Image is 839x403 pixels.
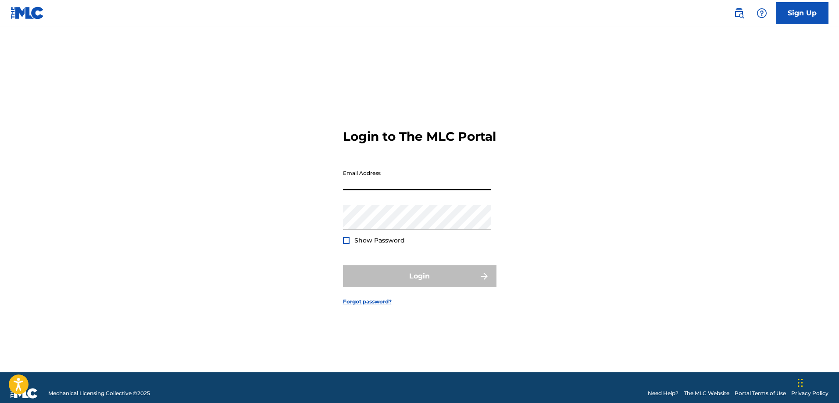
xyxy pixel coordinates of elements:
[753,4,771,22] div: Help
[48,389,150,397] span: Mechanical Licensing Collective © 2025
[343,298,392,306] a: Forgot password?
[757,8,767,18] img: help
[343,129,496,144] h3: Login to The MLC Portal
[795,361,839,403] iframe: Chat Widget
[730,4,748,22] a: Public Search
[795,361,839,403] div: Widget de chat
[354,236,405,244] span: Show Password
[684,389,729,397] a: The MLC Website
[798,370,803,396] div: Arrastrar
[734,8,744,18] img: search
[791,389,828,397] a: Privacy Policy
[735,389,786,397] a: Portal Terms of Use
[11,388,38,399] img: logo
[648,389,678,397] a: Need Help?
[11,7,44,19] img: MLC Logo
[776,2,828,24] a: Sign Up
